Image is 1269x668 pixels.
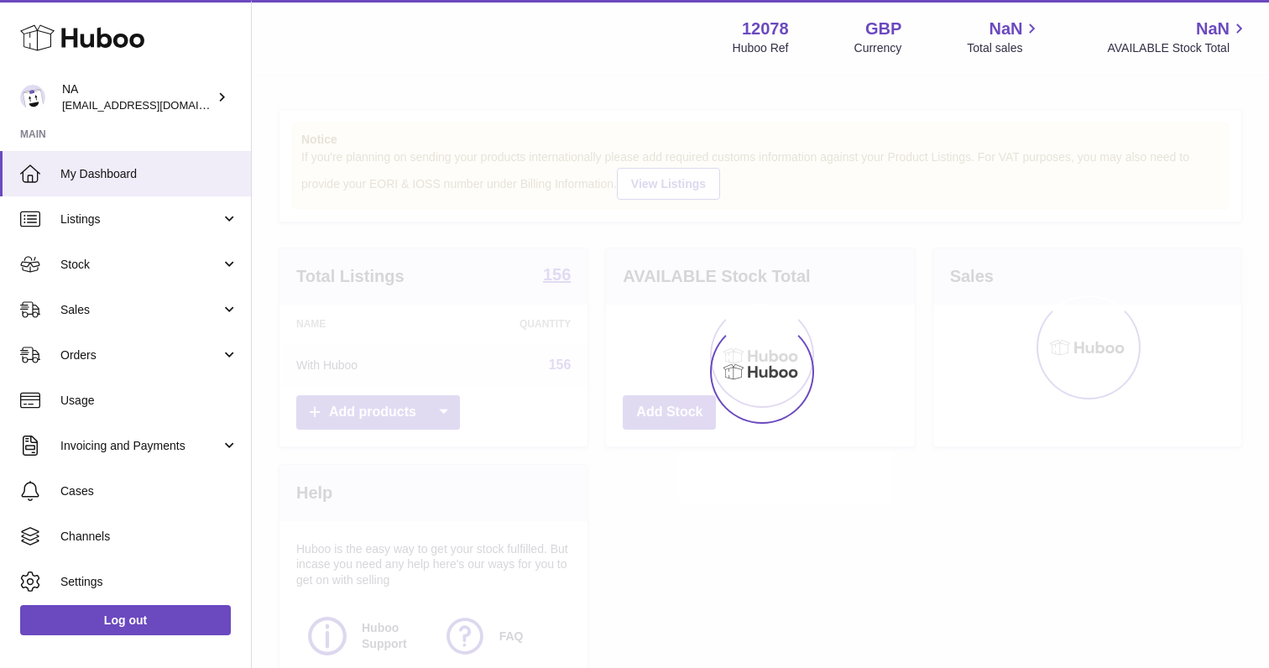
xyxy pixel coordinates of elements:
span: Stock [60,257,221,273]
a: NaN AVAILABLE Stock Total [1107,18,1249,56]
span: Settings [60,574,238,590]
span: AVAILABLE Stock Total [1107,40,1249,56]
strong: GBP [865,18,901,40]
span: Channels [60,529,238,545]
span: Listings [60,211,221,227]
div: Currency [854,40,902,56]
img: internalAdmin-12078@internal.huboo.com [20,85,45,110]
a: NaN Total sales [967,18,1042,56]
span: Usage [60,393,238,409]
span: Invoicing and Payments [60,438,221,454]
span: NaN [989,18,1022,40]
span: Sales [60,302,221,318]
span: Cases [60,483,238,499]
a: Log out [20,605,231,635]
div: Huboo Ref [733,40,789,56]
span: Total sales [967,40,1042,56]
span: [EMAIL_ADDRESS][DOMAIN_NAME] [62,98,247,112]
span: My Dashboard [60,166,238,182]
span: NaN [1196,18,1230,40]
div: NA [62,81,213,113]
span: Orders [60,347,221,363]
strong: 12078 [742,18,789,40]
